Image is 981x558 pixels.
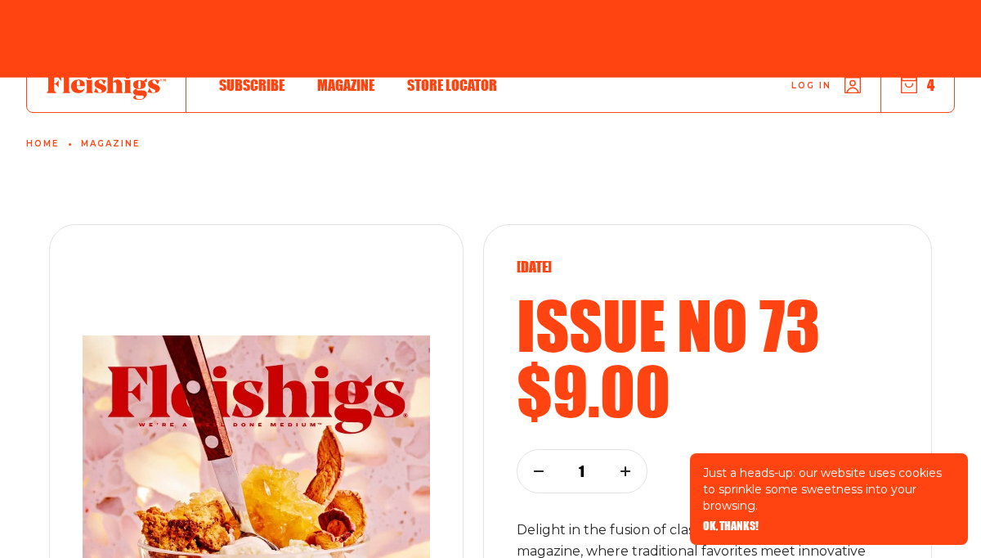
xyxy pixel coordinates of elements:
a: Subscribe [219,74,284,96]
span: Log in [791,79,831,92]
a: Log in [791,77,861,93]
a: Home [26,139,59,149]
p: Just a heads-up: our website uses cookies to sprinkle some sweetness into your browsing. [703,465,955,514]
a: Magazine [81,139,140,149]
span: Store locator [407,76,497,94]
a: Magazine [317,74,374,96]
span: Subscribe [219,76,284,94]
h2: $9.00 [517,358,898,423]
h2: Issue no 73 [517,292,898,358]
p: [DATE] [517,258,898,276]
a: Store locator [407,74,497,96]
button: 4 [901,76,934,94]
p: 1 [571,462,593,480]
button: OK, THANKS! [703,520,759,532]
span: Magazine [317,76,374,94]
